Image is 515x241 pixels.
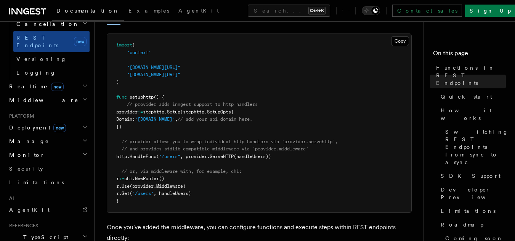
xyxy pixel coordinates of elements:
[116,124,122,129] span: })
[6,124,66,131] span: Deployment
[116,117,135,122] span: Domain:
[116,94,127,100] span: func
[138,109,143,115] span: :=
[6,83,64,90] span: Realtime
[6,93,90,107] button: Middleware
[6,203,90,217] a: AgentKit
[392,5,462,17] a: Contact sales
[13,31,90,52] a: REST Endpointsnew
[6,121,90,134] button: Deploymentnew
[441,107,506,122] span: How it works
[143,109,167,115] span: stephttp.
[441,221,483,228] span: Roadmap
[436,64,506,87] span: Functions in REST Endpoints
[132,191,154,196] span: "/users"
[13,66,90,80] a: Logging
[124,176,135,181] span: chi.
[248,5,330,17] button: Search...Ctrl+K
[127,72,180,77] span: "[DOMAIN_NAME][URL]"
[159,176,164,181] span: ()
[438,90,506,104] a: Quick start
[116,42,132,48] span: import
[116,154,130,159] span: http.
[391,36,409,46] button: Copy
[16,35,58,48] span: REST Endpoints
[210,154,234,159] span: ServeHTTP
[122,184,130,189] span: Use
[13,20,79,28] span: Cancellation
[9,207,50,213] span: AgentKit
[122,191,130,196] span: Get
[135,117,175,122] span: "[DOMAIN_NAME]"
[175,117,178,122] span: ,
[6,134,90,148] button: Manage
[127,102,258,107] span: // provider adds inngest support to http handlers
[442,125,506,169] a: Switching REST Endpoints from sync to async
[6,96,79,104] span: Middleware
[124,2,174,21] a: Examples
[130,94,154,100] span: setuphttp
[441,93,492,101] span: Quick start
[6,223,38,229] span: References
[438,183,506,204] a: Developer Preview
[116,80,119,85] span: )
[433,49,506,61] h4: On this page
[16,70,56,76] span: Logging
[116,109,138,115] span: provider
[180,154,210,159] span: , provider.
[441,207,496,215] span: Limitations
[180,109,234,115] span: (stephttp.SetupOpts{
[441,186,506,201] span: Developer Preview
[154,191,191,196] span: , handleUsers)
[156,154,159,159] span: (
[308,7,326,14] kbd: Ctrl+K
[159,154,180,159] span: "/users"
[438,218,506,231] a: Roadmap
[174,2,223,21] a: AgentKit
[127,50,151,55] span: "context"
[9,179,64,185] span: Limitations
[122,146,308,152] span: // and provides stdlib-compatible middleware via `provider.middleware`
[6,137,49,145] span: Manage
[6,148,90,162] button: Monitor
[362,6,380,15] button: Toggle dark mode
[74,37,87,46] span: new
[178,117,252,122] span: // add your api domain here.
[116,184,122,189] span: r.
[127,65,180,70] span: "[DOMAIN_NAME][URL]"
[6,162,90,176] a: Security
[116,176,119,181] span: r
[438,204,506,218] a: Limitations
[167,109,180,115] span: Setup
[445,128,509,166] span: Switching REST Endpoints from sync to async
[16,56,67,62] span: Versioning
[135,176,159,181] span: NewRouter
[53,124,66,132] span: new
[130,184,186,189] span: (provider.Middleware)
[438,169,506,183] a: SDK Support
[13,52,90,66] a: Versioning
[128,8,169,14] span: Examples
[130,191,132,196] span: (
[6,176,90,189] a: Limitations
[51,83,64,91] span: new
[441,172,501,180] span: SDK Support
[52,2,124,21] a: Documentation
[6,151,45,159] span: Monitor
[56,8,119,14] span: Documentation
[122,139,338,144] span: // provider allows you to wrap individual http handlers via `provider.servehttp`,
[130,154,156,159] span: HandleFunc
[6,80,90,93] button: Realtimenew
[178,8,219,14] span: AgentKit
[13,17,90,31] button: Cancellation
[116,191,122,196] span: r.
[433,61,506,90] a: Functions in REST Endpoints
[119,176,124,181] span: :=
[132,42,135,48] span: (
[234,154,271,159] span: (handleUsers))
[6,113,34,119] span: Platform
[9,166,43,172] span: Security
[154,94,164,100] span: () {
[122,169,242,174] span: // or, via middleware with, for example, chi:
[116,198,119,204] span: }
